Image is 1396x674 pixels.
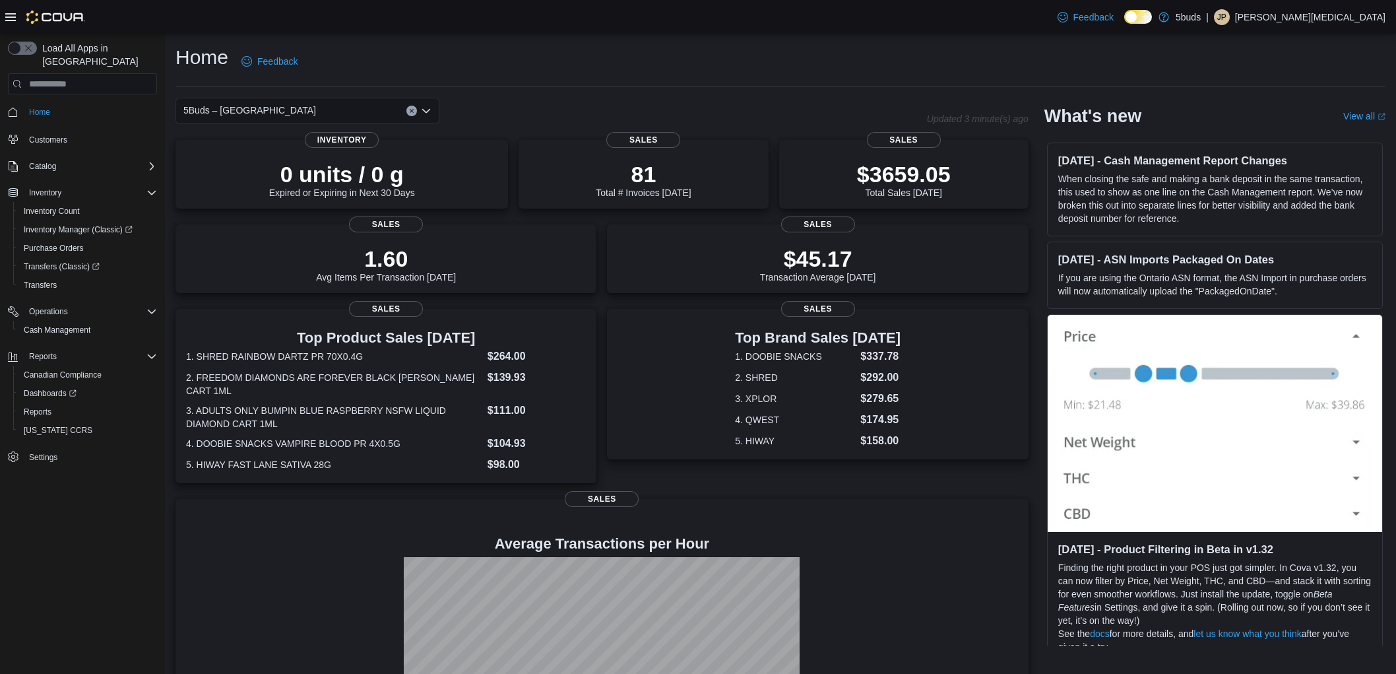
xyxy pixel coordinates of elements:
[735,371,855,384] dt: 2. SHRED
[24,325,90,335] span: Cash Management
[18,203,157,219] span: Inventory Count
[1058,627,1372,654] p: See the for more details, and after you’ve given it a try.
[596,161,691,198] div: Total # Invoices [DATE]
[305,132,379,148] span: Inventory
[24,388,77,399] span: Dashboards
[565,491,639,507] span: Sales
[421,106,431,116] button: Open list of options
[860,433,901,449] dd: $158.00
[488,436,587,452] dd: $104.93
[24,104,157,120] span: Home
[1058,271,1372,298] p: If you are using the Ontario ASN format, the ASN Import in purchase orders will now automatically...
[735,413,855,426] dt: 4. QWEST
[13,220,162,239] a: Inventory Manager (Classic)
[13,403,162,421] button: Reports
[18,367,107,383] a: Canadian Compliance
[857,161,951,198] div: Total Sales [DATE]
[29,161,56,172] span: Catalog
[18,367,157,383] span: Canadian Compliance
[1058,561,1372,627] p: Finding the right product in your POS just got simpler. In Cova v1.32, you can now filter by Pric...
[927,114,1029,124] p: Updated 3 minute(s) ago
[3,129,162,149] button: Customers
[1214,9,1230,25] div: Jackie Parkinson
[24,158,61,174] button: Catalog
[860,412,901,428] dd: $174.95
[13,321,162,339] button: Cash Management
[24,206,80,217] span: Inventory Count
[24,104,55,120] a: Home
[1193,628,1301,639] a: let us know what you think
[735,392,855,405] dt: 3. XPLOR
[24,349,157,364] span: Reports
[13,366,162,384] button: Canadian Compliance
[13,421,162,440] button: [US_STATE] CCRS
[735,434,855,448] dt: 5. HIWAY
[29,452,57,463] span: Settings
[24,304,73,320] button: Operations
[606,132,680,148] span: Sales
[735,350,855,363] dt: 1. DOOBIE SNACKS
[18,277,157,293] span: Transfers
[186,536,1018,552] h4: Average Transactions per Hour
[186,371,482,397] dt: 2. FREEDOM DIAMONDS ARE FOREVER BLACK [PERSON_NAME] CART 1ML
[186,437,482,450] dt: 4. DOOBIE SNACKS VAMPIRE BLOOD PR 4X0.5G
[1235,9,1385,25] p: [PERSON_NAME][MEDICAL_DATA]
[175,44,228,71] h1: Home
[488,370,587,386] dd: $139.93
[18,422,98,438] a: [US_STATE] CCRS
[13,384,162,403] a: Dashboards
[186,404,482,430] dt: 3. ADULTS ONLY BUMPIN BLUE RASPBERRY NSFW LIQUID DIAMOND CART 1ML
[26,11,85,24] img: Cova
[18,222,157,238] span: Inventory Manager (Classic)
[183,102,316,118] span: 5Buds – [GEOGRAPHIC_DATA]
[29,351,57,362] span: Reports
[1378,113,1385,121] svg: External link
[1058,172,1372,225] p: When closing the safe and making a bank deposit in the same transaction, this used to show as one...
[3,302,162,321] button: Operations
[867,132,941,148] span: Sales
[860,349,901,364] dd: $337.78
[24,449,157,465] span: Settings
[857,161,951,187] p: $3659.05
[24,304,157,320] span: Operations
[781,301,855,317] span: Sales
[269,161,415,198] div: Expired or Expiring in Next 30 Days
[18,277,62,293] a: Transfers
[316,246,456,272] p: 1.60
[24,132,73,148] a: Customers
[8,97,157,501] nav: Complex example
[24,349,62,364] button: Reports
[13,202,162,220] button: Inventory Count
[860,370,901,386] dd: $292.00
[18,404,57,420] a: Reports
[1073,11,1114,24] span: Feedback
[18,386,82,401] a: Dashboards
[1058,154,1372,167] h3: [DATE] - Cash Management Report Changes
[760,246,876,272] p: $45.17
[1176,9,1201,25] p: 5buds
[24,185,157,201] span: Inventory
[488,349,587,364] dd: $264.00
[29,306,68,317] span: Operations
[13,276,162,294] button: Transfers
[1090,628,1110,639] a: docs
[186,330,586,346] h3: Top Product Sales [DATE]
[1058,543,1372,556] h3: [DATE] - Product Filtering in Beta in v1.32
[1058,253,1372,266] h3: [DATE] - ASN Imports Packaged On Dates
[596,161,691,187] p: 81
[24,243,84,253] span: Purchase Orders
[18,259,157,275] span: Transfers (Classic)
[3,157,162,176] button: Catalog
[24,224,133,235] span: Inventory Manager (Classic)
[24,425,92,436] span: [US_STATE] CCRS
[1206,9,1209,25] p: |
[18,259,105,275] a: Transfers (Classic)
[18,322,157,338] span: Cash Management
[3,102,162,121] button: Home
[24,158,157,174] span: Catalog
[18,322,96,338] a: Cash Management
[316,246,456,283] div: Avg Items Per Transaction [DATE]
[29,107,50,118] span: Home
[3,184,162,202] button: Inventory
